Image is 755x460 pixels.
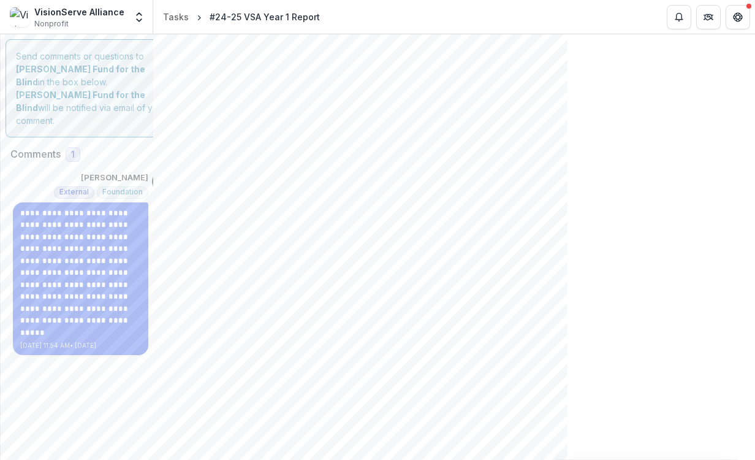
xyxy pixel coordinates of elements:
p: [PERSON_NAME] [81,172,148,184]
p: [DATE] 11:54 AM • [DATE] [20,341,141,350]
div: VisionServe Alliance [34,6,124,18]
button: Partners [696,5,721,29]
div: Tasks [163,10,189,23]
div: Send comments or questions to in the box below. will be notified via email of your comment. [6,39,179,137]
span: 1 [71,150,75,160]
nav: breadcrumb [158,8,325,26]
button: Open entity switcher [131,5,148,29]
h2: Comments [10,148,61,160]
a: Tasks [158,8,194,26]
strong: [PERSON_NAME] Fund for the Blind [16,90,145,113]
button: Get Help [726,5,750,29]
img: VisionServe Alliance [10,7,29,27]
span: External [59,188,89,196]
strong: [PERSON_NAME] Fund for the Blind [16,64,145,87]
span: Nonprofit [34,18,69,29]
div: #24-25 VSA Year 1 Report [210,10,320,23]
span: Foundation [102,188,143,196]
button: Notifications [667,5,691,29]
